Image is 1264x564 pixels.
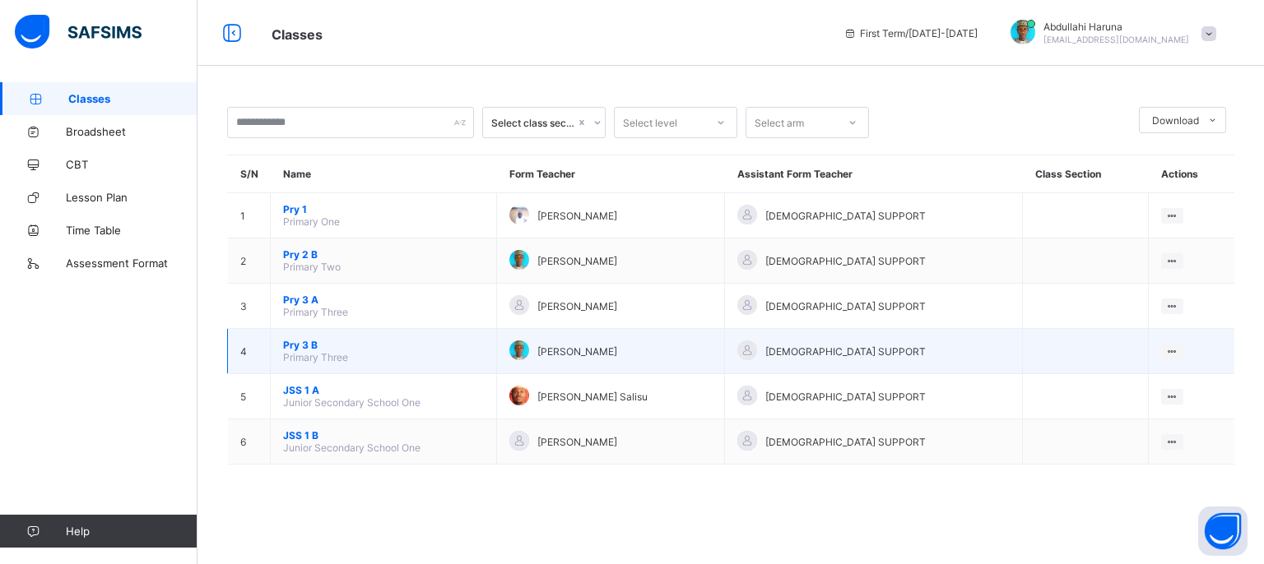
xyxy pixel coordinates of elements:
[1149,155,1234,193] th: Actions
[283,339,484,351] span: Pry 3 B
[228,419,271,465] td: 6
[66,158,197,171] span: CBT
[66,224,197,237] span: Time Table
[66,191,197,204] span: Lesson Plan
[725,155,1023,193] th: Assistant Form Teacher
[765,300,926,312] span: [DEMOGRAPHIC_DATA] SUPPORT
[497,155,725,193] th: Form Teacher
[283,351,348,363] span: Primary Three
[228,284,271,329] td: 3
[228,155,271,193] th: S/N
[537,300,617,312] span: [PERSON_NAME]
[537,210,617,222] span: [PERSON_NAME]
[228,238,271,284] td: 2
[623,107,677,138] div: Select level
[843,27,978,39] span: session/term information
[537,436,617,448] span: [PERSON_NAME]
[1023,155,1149,193] th: Class Section
[765,210,926,222] span: [DEMOGRAPHIC_DATA] SUPPORT
[765,255,926,267] span: [DEMOGRAPHIC_DATA] SUPPORT
[537,345,617,358] span: [PERSON_NAME]
[1152,114,1199,127] span: Download
[228,193,271,238] td: 1
[755,107,804,138] div: Select arm
[283,261,341,273] span: Primary Two
[994,20,1224,47] div: AbdullahiHaruna
[283,396,421,409] span: Junior Secondary School One
[1198,506,1248,556] button: Open asap
[537,391,648,403] span: [PERSON_NAME] Salisu
[271,155,497,193] th: Name
[66,257,197,270] span: Assessment Format
[765,436,926,448] span: [DEMOGRAPHIC_DATA] SUPPORT
[272,26,323,43] span: Classes
[283,429,484,441] span: JSS 1 B
[283,203,484,215] span: Pry 1
[66,525,197,538] span: Help
[491,117,575,129] div: Select class section
[283,441,421,454] span: Junior Secondary School One
[283,248,484,261] span: Pry 2 B
[228,374,271,419] td: 5
[765,345,926,358] span: [DEMOGRAPHIC_DATA] SUPPORT
[228,329,271,374] td: 4
[283,384,484,396] span: JSS 1 A
[1043,35,1189,44] span: [EMAIL_ADDRESS][DOMAIN_NAME]
[1043,21,1189,33] span: Abdullahi Haruna
[283,215,340,228] span: Primary One
[283,306,348,318] span: Primary Three
[15,15,142,49] img: safsims
[765,391,926,403] span: [DEMOGRAPHIC_DATA] SUPPORT
[537,255,617,267] span: [PERSON_NAME]
[68,92,197,105] span: Classes
[66,125,197,138] span: Broadsheet
[283,294,484,306] span: Pry 3 A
